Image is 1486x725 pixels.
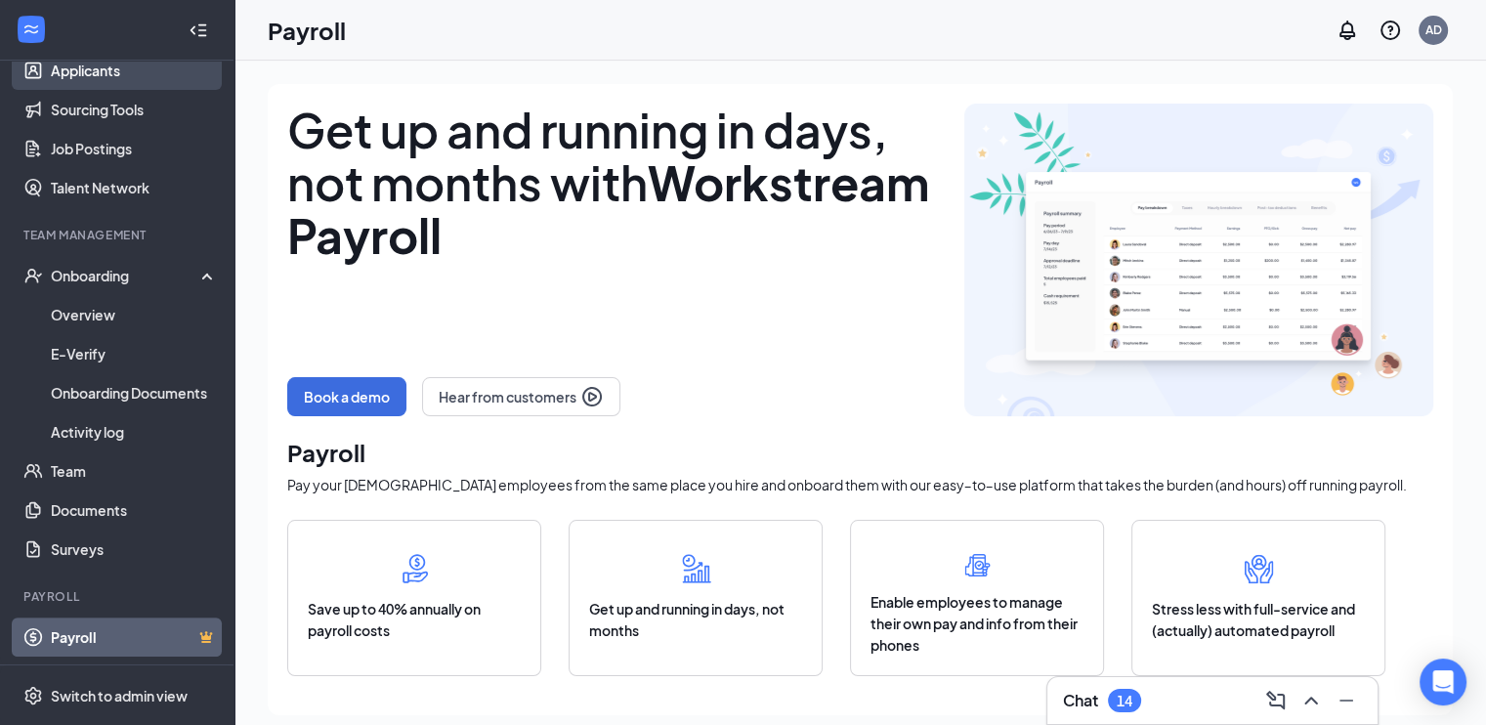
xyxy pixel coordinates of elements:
[51,334,218,373] a: E-Verify
[51,530,218,569] a: Surveys
[23,588,214,605] div: Payroll
[1336,19,1359,42] svg: Notifications
[952,540,1002,591] img: phone
[268,14,346,47] h1: Payroll
[51,129,218,168] a: Job Postings
[287,377,406,416] button: Book a demo
[51,451,218,490] a: Team
[51,686,188,705] div: Switch to admin view
[1260,685,1292,716] button: ComposeMessage
[23,686,43,705] svg: Settings
[1295,685,1327,716] button: ChevronUp
[1152,598,1365,641] span: Stress less with full-service and (actually) automated payroll
[51,412,218,451] a: Activity log
[1425,21,1442,38] div: AD
[51,168,218,207] a: Talent Network
[51,490,218,530] a: Documents
[51,51,218,90] a: Applicants
[21,20,41,39] svg: WorkstreamLogo
[667,540,725,598] img: run
[287,436,1433,469] h1: Payroll
[23,227,214,243] div: Team Management
[580,385,604,408] img: play
[1420,659,1466,705] div: Open Intercom Messenger
[23,266,43,285] svg: UserCheck
[1331,685,1362,716] button: Minimize
[287,476,1407,493] span: Pay your [DEMOGRAPHIC_DATA] employees from the same place you hire and onboard them with our easy...
[1335,689,1358,712] svg: Minimize
[308,598,521,641] span: Save up to 40% annually on payroll costs
[51,266,201,285] div: Onboarding
[51,295,218,334] a: Overview
[189,21,208,40] svg: Collapse
[287,152,929,265] b: Workstream Payroll
[964,104,1433,416] img: survey-landing
[1117,693,1132,709] div: 14
[287,100,929,265] span: Get up and running in days, not months with
[51,373,218,412] a: Onboarding Documents
[1264,689,1288,712] svg: ComposeMessage
[1379,19,1402,42] svg: QuestionInfo
[1299,689,1323,712] svg: ChevronUp
[589,598,802,641] span: Get up and running in days, not months
[51,618,218,657] a: PayrollCrown
[386,540,444,598] img: save
[1063,690,1098,711] h3: Chat
[870,591,1083,656] span: Enable employees to manage their own pay and info from their phones
[1230,540,1288,598] img: service
[422,377,620,416] button: Hear from customers
[51,90,218,129] a: Sourcing Tools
